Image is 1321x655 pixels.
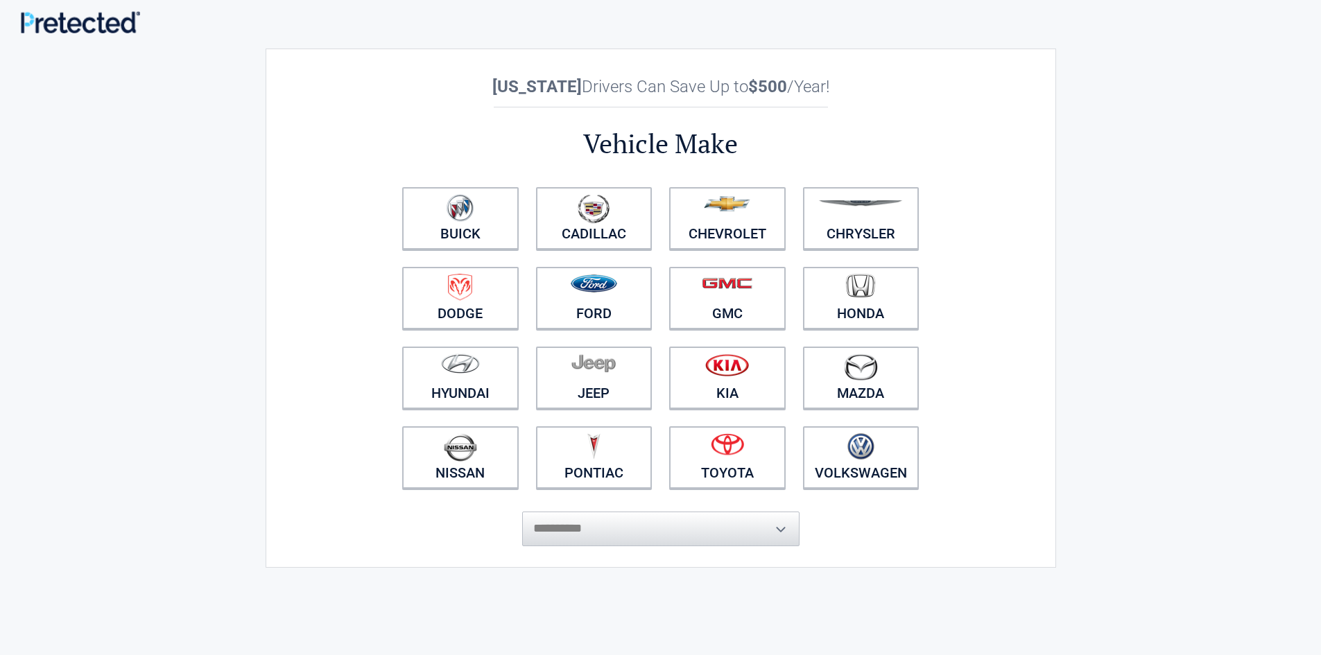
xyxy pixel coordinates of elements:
h2: Vehicle Make [394,126,928,161]
img: chrysler [818,200,903,207]
a: Pontiac [536,426,653,489]
b: [US_STATE] [492,77,582,96]
a: Toyota [669,426,786,489]
img: pontiac [587,433,601,460]
img: jeep [571,353,616,373]
a: Nissan [402,426,519,489]
a: Dodge [402,267,519,329]
img: nissan [444,433,477,462]
a: Ford [536,267,653,329]
img: toyota [711,433,744,455]
a: Kia [669,347,786,409]
a: Honda [803,267,919,329]
b: $500 [748,77,787,96]
img: volkswagen [847,433,874,460]
img: gmc [702,277,752,289]
img: chevrolet [704,196,750,211]
img: hyundai [441,353,480,374]
a: GMC [669,267,786,329]
img: buick [447,194,474,222]
img: honda [846,274,875,298]
img: dodge [448,274,472,301]
a: Buick [402,187,519,250]
img: ford [571,274,617,292]
a: Chrysler [803,187,919,250]
a: Hyundai [402,347,519,409]
a: Chevrolet [669,187,786,250]
h2: Drivers Can Save Up to /Year [394,77,928,96]
a: Jeep [536,347,653,409]
img: cadillac [578,194,610,223]
img: Main Logo [21,11,140,33]
img: kia [705,353,749,376]
a: Mazda [803,347,919,409]
a: Volkswagen [803,426,919,489]
img: mazda [843,353,878,381]
a: Cadillac [536,187,653,250]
